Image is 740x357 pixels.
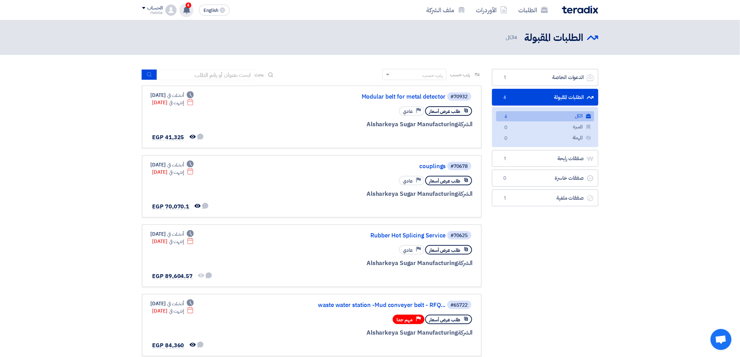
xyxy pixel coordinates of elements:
[562,6,598,14] img: Teradix logo
[199,5,230,16] button: English
[152,169,194,176] div: [DATE]
[403,247,413,254] span: عادي
[151,300,194,307] div: [DATE]
[502,113,510,121] span: 4
[451,164,468,169] div: #70678
[255,71,264,78] span: بحث
[711,329,732,350] a: Open chat
[458,328,473,337] span: الشركة
[492,69,598,86] a: الدعوات الخاصة1
[492,89,598,106] a: الطلبات المقبولة4
[186,2,191,8] span: 4
[167,300,184,307] span: أنشئت في
[167,92,184,99] span: أنشئت في
[169,99,184,106] span: إنتهت في
[305,328,473,337] div: Alsharkeya Sugar Manufacturing
[157,70,255,80] input: ابحث بعنوان أو رقم الطلب
[451,303,468,308] div: #65722
[513,2,554,18] a: الطلبات
[492,170,598,187] a: صفقات خاسرة0
[514,34,518,41] span: 4
[169,307,184,315] span: إنتهت في
[422,72,443,79] div: رتب حسب
[148,5,163,11] div: الحساب
[397,316,413,323] span: مهم جدا
[142,11,163,15] div: Habiba
[496,122,594,132] a: المميزة
[502,124,510,131] span: 0
[306,163,446,170] a: couplings
[152,99,194,106] div: [DATE]
[151,230,194,238] div: [DATE]
[458,190,473,198] span: الشركة
[451,94,468,99] div: #70932
[471,2,513,18] a: الأوردرات
[151,161,194,169] div: [DATE]
[429,316,461,323] span: طلب عرض أسعار
[306,233,446,239] a: Rubber Hot Splicing Service
[306,302,446,308] a: waste water station -Mud conveyer belt - RFQ...
[421,2,471,18] a: ملف الشركة
[451,233,468,238] div: #70625
[152,238,194,245] div: [DATE]
[152,272,193,280] span: EGP 89,604.57
[152,307,194,315] div: [DATE]
[492,150,598,167] a: صفقات رابحة1
[167,230,184,238] span: أنشئت في
[305,259,473,268] div: Alsharkeya Sugar Manufacturing
[502,135,510,142] span: 0
[429,108,461,115] span: طلب عرض أسعار
[152,133,184,142] span: EGP 41,325
[429,178,461,184] span: طلب عرض أسعار
[169,169,184,176] span: إنتهت في
[165,5,177,16] img: profile_test.png
[429,247,461,254] span: طلب عرض أسعار
[501,74,509,81] span: 1
[458,259,473,267] span: الشركة
[496,133,594,143] a: المهملة
[501,155,509,162] span: 1
[501,94,509,101] span: 4
[403,108,413,115] span: عادي
[450,71,470,78] span: رتب حسب
[492,190,598,207] a: صفقات ملغية1
[152,202,190,211] span: EGP 70,070.1
[525,31,584,45] h2: الطلبات المقبولة
[169,238,184,245] span: إنتهت في
[403,178,413,184] span: عادي
[501,175,509,182] span: 0
[204,8,218,13] span: English
[506,34,519,42] span: الكل
[306,94,446,100] a: Modular belt for metal detector
[501,195,509,202] span: 1
[496,111,594,121] a: الكل
[305,190,473,199] div: Alsharkeya Sugar Manufacturing
[305,120,473,129] div: Alsharkeya Sugar Manufacturing
[151,92,194,99] div: [DATE]
[152,341,184,350] span: EGP 84,360
[458,120,473,129] span: الشركة
[167,161,184,169] span: أنشئت في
